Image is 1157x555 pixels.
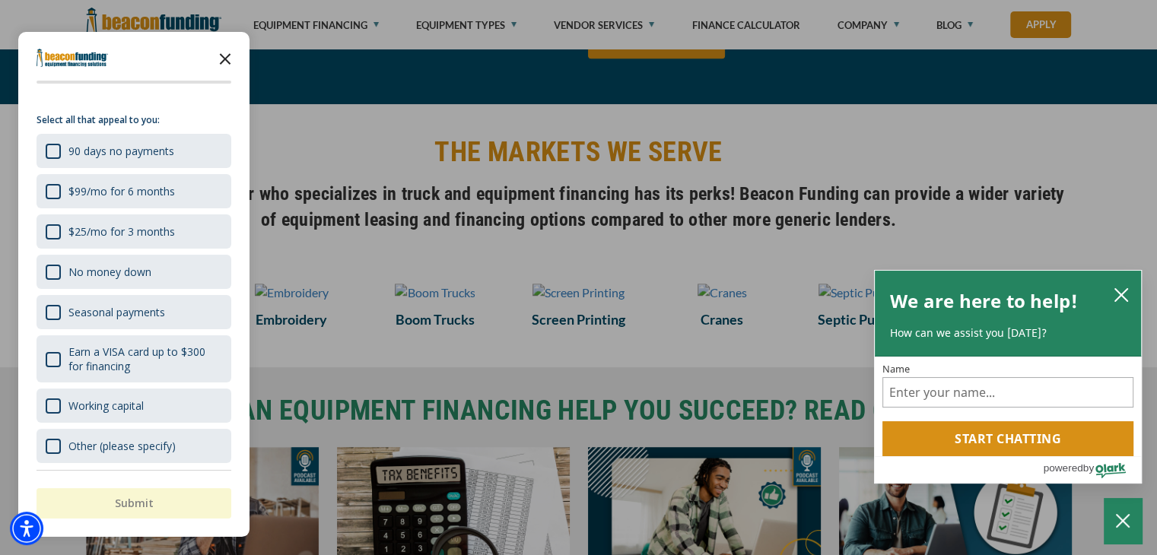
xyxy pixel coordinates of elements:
[1104,498,1142,544] button: Close Chatbox
[37,49,108,67] img: Company logo
[68,265,151,279] div: No money down
[37,134,231,168] div: 90 days no payments
[37,113,231,128] p: Select all that appeal to you:
[68,398,144,413] div: Working capital
[1109,284,1133,305] button: close chatbox
[68,305,165,319] div: Seasonal payments
[1043,458,1082,477] span: powered
[37,488,231,519] button: Submit
[210,43,240,73] button: Close the survey
[68,184,175,198] div: $99/mo for 6 months
[882,364,1133,374] label: Name
[890,286,1078,316] h2: We are here to help!
[37,429,231,463] div: Other (please specify)
[68,344,222,373] div: Earn a VISA card up to $300 for financing
[37,295,231,329] div: Seasonal payments
[18,32,250,537] div: Survey
[37,214,231,249] div: $25/mo for 3 months
[1083,458,1094,477] span: by
[37,255,231,289] div: No money down
[1043,457,1141,483] a: Powered by Olark - open in a new tab
[37,388,231,423] div: Working capital
[37,335,231,382] div: Earn a VISA card up to $300 for financing
[874,270,1142,484] div: olark chatbox
[882,421,1133,456] button: Start chatting
[890,325,1126,341] p: How can we assist you [DATE]?
[68,439,176,453] div: Other (please specify)
[68,224,175,239] div: $25/mo for 3 months
[882,377,1133,408] input: Name
[10,512,43,545] div: Accessibility Menu
[68,144,174,158] div: 90 days no payments
[37,174,231,208] div: $99/mo for 6 months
